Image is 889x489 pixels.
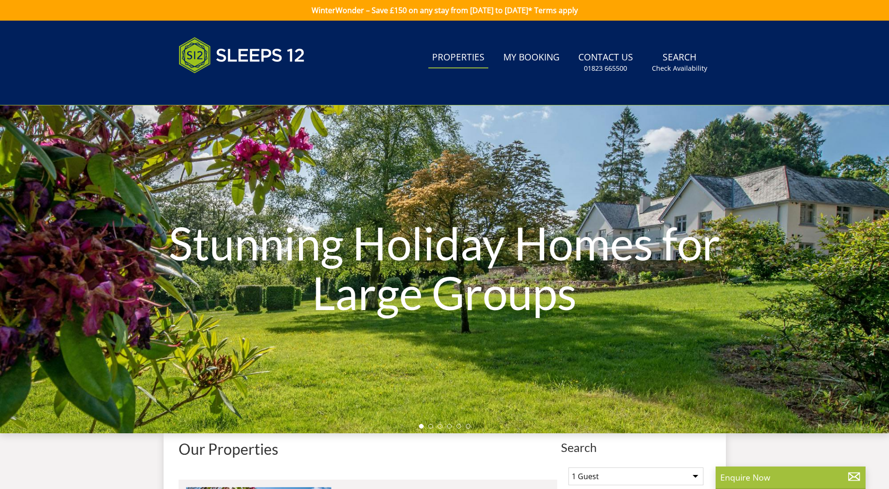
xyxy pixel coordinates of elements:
[428,47,488,68] a: Properties
[575,47,637,78] a: Contact Us01823 665500
[179,441,557,457] h1: Our Properties
[720,471,861,483] p: Enquire Now
[561,441,711,454] span: Search
[584,64,627,73] small: 01823 665500
[500,47,563,68] a: My Booking
[134,200,756,336] h1: Stunning Holiday Homes for Large Groups
[652,64,707,73] small: Check Availability
[179,32,305,79] img: Sleeps 12
[174,84,272,92] iframe: Customer reviews powered by Trustpilot
[648,47,711,78] a: SearchCheck Availability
